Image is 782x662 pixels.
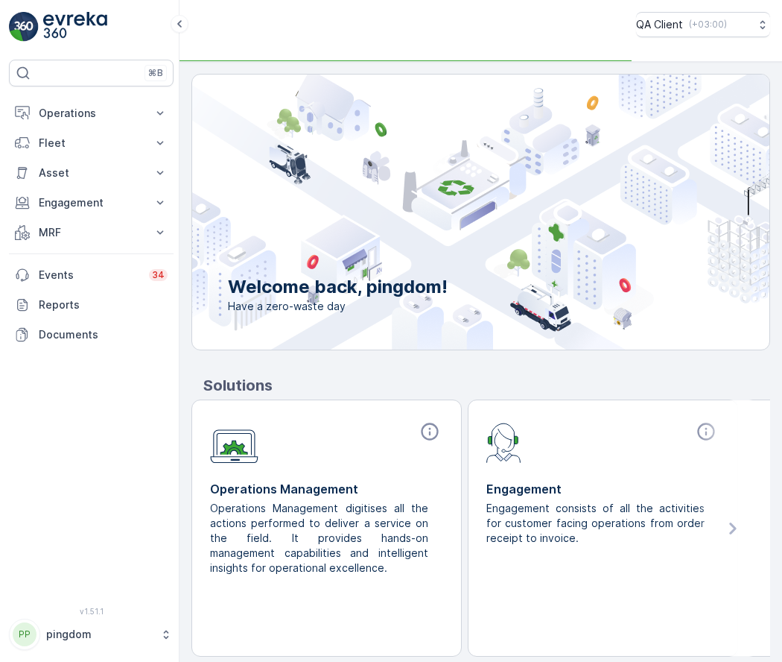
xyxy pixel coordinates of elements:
p: Operations [39,106,144,121]
a: Events34 [9,260,174,290]
img: module-icon [210,421,258,464]
p: Documents [39,327,168,342]
p: QA Client [636,17,683,32]
p: Operations Management digitises all the actions performed to deliver a service on the field. It p... [210,501,431,576]
button: Asset [9,158,174,188]
button: Operations [9,98,174,128]
span: Have a zero-waste day [228,299,448,314]
img: logo_light-DOdMpM7g.png [43,12,107,42]
a: Reports [9,290,174,320]
p: pingdom [46,627,153,642]
button: PPpingdom [9,619,174,650]
button: Engagement [9,188,174,218]
img: module-icon [486,421,521,463]
p: 34 [152,269,165,281]
div: PP [13,622,36,646]
p: ⌘B [148,67,163,79]
img: city illustration [125,75,769,350]
p: Engagement [486,480,719,498]
p: Reports [39,297,168,312]
p: Engagement [39,195,144,210]
img: logo [9,12,39,42]
button: Fleet [9,128,174,158]
p: Welcome back, pingdom! [228,275,448,299]
button: QA Client(+03:00) [636,12,770,37]
a: Documents [9,320,174,350]
p: Fleet [39,136,144,151]
button: MRF [9,218,174,248]
p: Asset [39,165,144,180]
span: v 1.51.1 [9,607,174,616]
p: MRF [39,225,144,240]
p: Solutions [203,374,770,397]
p: Operations Management [210,480,443,498]
p: ( +03:00 ) [689,19,727,31]
p: Engagement consists of all the activities for customer facing operations from order receipt to in... [486,501,708,546]
p: Events [39,268,140,283]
